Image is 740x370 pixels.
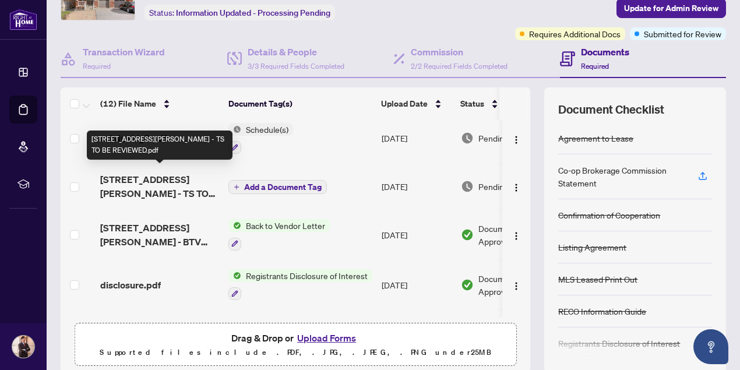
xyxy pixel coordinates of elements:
span: Submitted for Review [644,27,721,40]
button: Logo [507,276,526,294]
td: [DATE] [377,114,456,164]
div: MLS Leased Print Out [558,273,637,286]
span: [STREET_ADDRESS][PERSON_NAME] - TS TO BE REVIEWED.pdf [100,172,219,200]
span: Pending Review [478,132,537,145]
span: Document Approved [478,222,551,248]
span: Required [83,62,111,71]
span: Schedule(s) [241,123,293,136]
span: Document Checklist [558,101,664,118]
img: Logo [512,281,521,291]
td: [DATE] [377,210,456,260]
img: Logo [512,135,521,145]
span: Pending Review [478,180,537,193]
span: plus [234,184,239,190]
th: Status [456,87,555,120]
span: Registrants Disclosure of Interest [241,269,372,282]
img: Profile Icon [12,336,34,358]
h4: Documents [581,45,629,59]
button: Add a Document Tag [228,180,327,194]
td: [DATE] [377,309,456,360]
span: Add a Document Tag [244,183,322,191]
span: Drag & Drop orUpload FormsSupported files include .PDF, .JPG, .JPEG, .PNG under25MB [75,323,516,367]
span: 3/3 Required Fields Completed [248,62,344,71]
img: Logo [512,231,521,241]
button: Status IconBack to Vendor Letter [228,219,330,251]
p: Supported files include .PDF, .JPG, .JPEG, .PNG under 25 MB [82,346,509,360]
span: Document Approved [478,272,551,298]
th: Document Tag(s) [224,87,376,120]
img: logo [9,9,37,30]
h4: Commission [411,45,508,59]
div: Registrants Disclosure of Interest [558,337,680,350]
span: [STREET_ADDRESS][PERSON_NAME] - BTV LETTER.pdf [100,221,219,249]
button: Add a Document Tag [228,179,327,194]
img: Status Icon [228,219,241,232]
button: Status IconRegistrants Disclosure of Interest [228,269,372,301]
span: Required [581,62,609,71]
img: Document Status [461,132,474,145]
span: Upload Date [381,97,428,110]
div: Agreement to Lease [558,132,633,145]
div: Listing Agreement [558,241,626,253]
td: [DATE] [377,163,456,210]
button: Upload Forms [294,330,360,346]
h4: Transaction Wizard [83,45,165,59]
button: Open asap [693,329,728,364]
span: Back to Vendor Letter [241,219,330,232]
button: Status IconSchedule(s) [228,123,293,154]
button: Logo [507,177,526,196]
span: (12) File Name [100,97,156,110]
span: disclosure.pdf [100,278,161,292]
img: Status Icon [228,269,241,282]
th: (12) File Name [96,87,224,120]
div: [STREET_ADDRESS][PERSON_NAME] - TS TO BE REVIEWED.pdf [87,131,232,160]
img: Document Status [461,180,474,193]
div: Confirmation of Cooperation [558,209,660,221]
div: RECO Information Guide [558,305,646,318]
span: Requires Additional Docs [529,27,621,40]
div: Co-op Brokerage Commission Statement [558,164,684,189]
img: Logo [512,183,521,192]
span: 2/2 Required Fields Completed [411,62,508,71]
td: [DATE] [377,260,456,310]
span: Status [460,97,484,110]
th: Upload Date [376,87,456,120]
span: Drag & Drop or [231,330,360,346]
img: Status Icon [228,123,241,136]
button: Logo [507,225,526,244]
h4: Details & People [248,45,344,59]
span: Information Updated - Processing Pending [176,8,330,18]
button: Logo [507,129,526,147]
img: Document Status [461,279,474,291]
div: Status: [145,5,335,20]
img: Document Status [461,228,474,241]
